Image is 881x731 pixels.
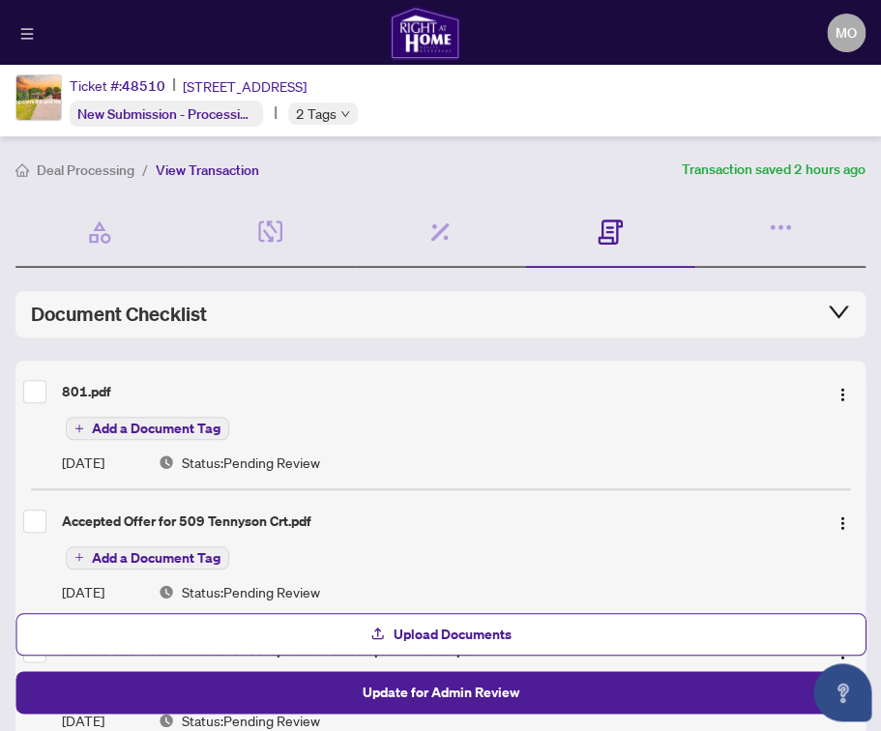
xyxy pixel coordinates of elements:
[122,77,165,95] span: 48510
[66,546,229,570] button: Add a Document Tag
[682,159,866,181] article: Transaction saved 2 hours ago
[390,6,459,60] img: logo
[31,301,850,328] div: Document Checklist
[62,581,104,602] span: [DATE]
[62,710,104,731] span: [DATE]
[20,27,34,41] span: menu
[394,619,512,650] span: Upload Documents
[15,163,29,177] span: home
[813,663,871,721] button: Open asap
[363,677,519,708] span: Update for Admin Review
[182,581,320,602] span: Status: Pending Review
[15,671,866,714] button: Update for Admin Review
[70,74,165,97] div: Ticket #:
[827,300,850,323] span: collapsed
[182,710,320,731] span: Status: Pending Review
[827,376,858,407] button: Logo
[62,381,811,402] div: 801.pdf
[62,452,104,473] span: [DATE]
[159,584,174,599] img: Document Status
[77,104,308,123] span: New Submission - Processing Pending
[142,159,148,181] li: /
[66,417,229,440] button: Add a Document Tag
[16,75,61,120] img: IMG-E12299161_1.jpg
[74,424,84,433] span: plus
[835,515,850,531] img: Logo
[74,552,84,562] span: plus
[37,161,134,179] span: Deal Processing
[340,109,350,119] span: down
[182,452,320,473] span: Status: Pending Review
[827,506,858,537] button: Logo
[15,613,866,656] button: Upload Documents
[62,511,811,532] div: Accepted Offer for 509 Tennyson Crt.pdf
[836,22,857,44] span: MO
[296,102,337,125] span: 2 Tags
[159,713,174,728] img: Document Status
[835,387,850,402] img: Logo
[159,454,174,470] img: Document Status
[156,161,259,179] span: View Transaction
[183,75,307,97] span: [STREET_ADDRESS]
[92,422,220,435] span: Add a Document Tag
[31,301,207,328] span: Document Checklist
[92,551,220,565] span: Add a Document Tag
